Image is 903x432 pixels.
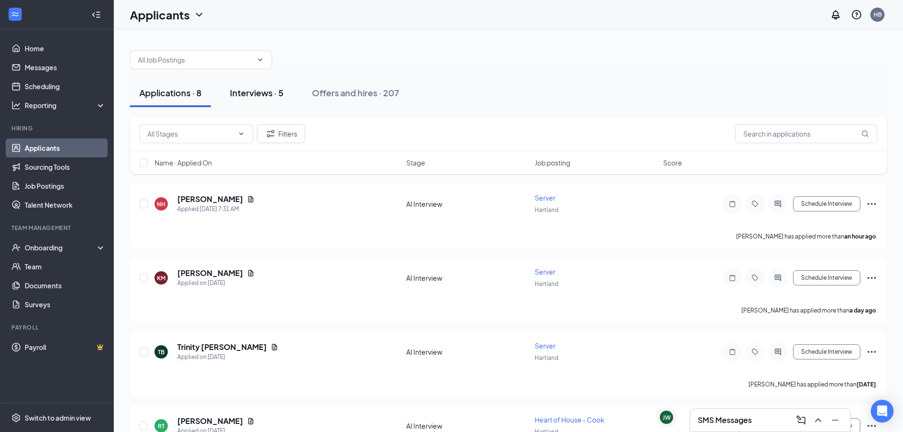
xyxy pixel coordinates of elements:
[177,278,255,288] div: Applied on [DATE]
[155,158,212,167] span: Name · Applied On
[177,352,278,362] div: Applied on [DATE]
[25,413,91,423] div: Switch to admin view
[25,276,106,295] a: Documents
[177,416,243,426] h5: [PERSON_NAME]
[663,414,671,422] div: JW
[25,39,106,58] a: Home
[406,347,529,357] div: AI Interview
[11,243,21,252] svg: UserCheck
[406,199,529,209] div: AI Interview
[812,414,824,426] svg: ChevronUp
[535,193,556,202] span: Server
[11,413,21,423] svg: Settings
[871,400,894,423] div: Open Intercom Messenger
[193,9,205,20] svg: ChevronDown
[406,273,529,283] div: AI Interview
[25,338,106,357] a: PayrollCrown
[147,129,234,139] input: All Stages
[698,415,752,425] h3: SMS Messages
[866,272,877,284] svg: Ellipses
[237,130,245,138] svg: ChevronDown
[727,274,738,282] svg: Note
[257,124,305,143] button: Filter Filters
[828,413,843,428] button: Minimize
[406,158,425,167] span: Stage
[749,348,761,356] svg: Tag
[772,200,784,208] svg: ActiveChat
[247,417,255,425] svg: Document
[25,77,106,96] a: Scheduling
[535,206,558,213] span: Hartland
[727,348,738,356] svg: Note
[793,270,860,285] button: Schedule Interview
[866,346,877,358] svg: Ellipses
[663,158,682,167] span: Score
[861,130,869,138] svg: MagnifyingGlass
[11,323,104,331] div: Payroll
[749,274,761,282] svg: Tag
[177,342,267,352] h5: Trinity [PERSON_NAME]
[851,9,862,20] svg: QuestionInfo
[230,87,283,99] div: Interviews · 5
[849,307,876,314] b: a day ago
[130,7,190,23] h1: Applicants
[177,204,255,214] div: Applied [DATE] 7:31 AM
[857,381,876,388] b: [DATE]
[535,354,558,361] span: Hartland
[793,196,860,211] button: Schedule Interview
[741,306,877,314] p: [PERSON_NAME] has applied more than .
[866,420,877,432] svg: Ellipses
[11,224,104,232] div: Team Management
[271,343,278,351] svg: Document
[794,413,809,428] button: ComposeMessage
[406,421,529,431] div: AI Interview
[535,158,570,167] span: Job posting
[312,87,399,99] div: Offers and hires · 207
[535,280,558,287] span: Hartland
[844,233,876,240] b: an hour ago
[25,243,98,252] div: Onboarding
[158,422,164,430] div: RT
[11,124,104,132] div: Hiring
[177,194,243,204] h5: [PERSON_NAME]
[735,124,877,143] input: Search in applications
[25,176,106,195] a: Job Postings
[748,380,877,388] p: [PERSON_NAME] has applied more than .
[138,55,253,65] input: All Job Postings
[795,414,807,426] svg: ComposeMessage
[10,9,20,19] svg: WorkstreamLogo
[247,195,255,203] svg: Document
[811,413,826,428] button: ChevronUp
[25,138,106,157] a: Applicants
[11,101,21,110] svg: Analysis
[866,198,877,210] svg: Ellipses
[772,348,784,356] svg: ActiveChat
[736,232,877,240] p: [PERSON_NAME] has applied more than .
[158,348,164,356] div: TB
[25,157,106,176] a: Sourcing Tools
[247,269,255,277] svg: Document
[830,9,841,20] svg: Notifications
[25,195,106,214] a: Talent Network
[25,101,106,110] div: Reporting
[139,87,201,99] div: Applications · 8
[25,295,106,314] a: Surveys
[535,267,556,276] span: Server
[727,200,738,208] svg: Note
[535,341,556,350] span: Server
[25,257,106,276] a: Team
[177,268,243,278] h5: [PERSON_NAME]
[830,414,841,426] svg: Minimize
[535,415,604,424] span: Heart of House - Cook
[157,200,165,208] div: NH
[772,274,784,282] svg: ActiveChat
[793,344,860,359] button: Schedule Interview
[265,128,276,139] svg: Filter
[157,274,165,282] div: KM
[91,10,101,19] svg: Collapse
[25,58,106,77] a: Messages
[749,200,761,208] svg: Tag
[256,56,264,64] svg: ChevronDown
[874,10,882,18] div: HB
